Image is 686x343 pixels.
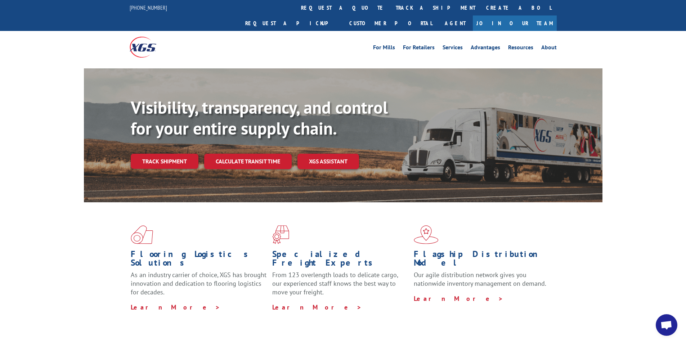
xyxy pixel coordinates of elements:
[414,250,550,271] h1: Flagship Distribution Model
[297,154,359,169] a: XGS ASSISTANT
[414,225,439,244] img: xgs-icon-flagship-distribution-model-red
[443,45,463,53] a: Services
[131,271,266,296] span: As an industry carrier of choice, XGS has brought innovation and dedication to flooring logistics...
[130,4,167,11] a: [PHONE_NUMBER]
[473,15,557,31] a: Join Our Team
[438,15,473,31] a: Agent
[414,271,546,288] span: Our agile distribution network gives you nationwide inventory management on demand.
[272,225,289,244] img: xgs-icon-focused-on-flooring-red
[204,154,292,169] a: Calculate transit time
[508,45,533,53] a: Resources
[272,271,408,303] p: From 123 overlength loads to delicate cargo, our experienced staff knows the best way to move you...
[656,314,677,336] a: Open chat
[414,294,503,303] a: Learn More >
[344,15,438,31] a: Customer Portal
[403,45,435,53] a: For Retailers
[272,250,408,271] h1: Specialized Freight Experts
[131,154,198,169] a: Track shipment
[131,250,267,271] h1: Flooring Logistics Solutions
[541,45,557,53] a: About
[272,303,362,311] a: Learn More >
[131,96,388,139] b: Visibility, transparency, and control for your entire supply chain.
[131,303,220,311] a: Learn More >
[471,45,500,53] a: Advantages
[131,225,153,244] img: xgs-icon-total-supply-chain-intelligence-red
[373,45,395,53] a: For Mills
[240,15,344,31] a: Request a pickup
